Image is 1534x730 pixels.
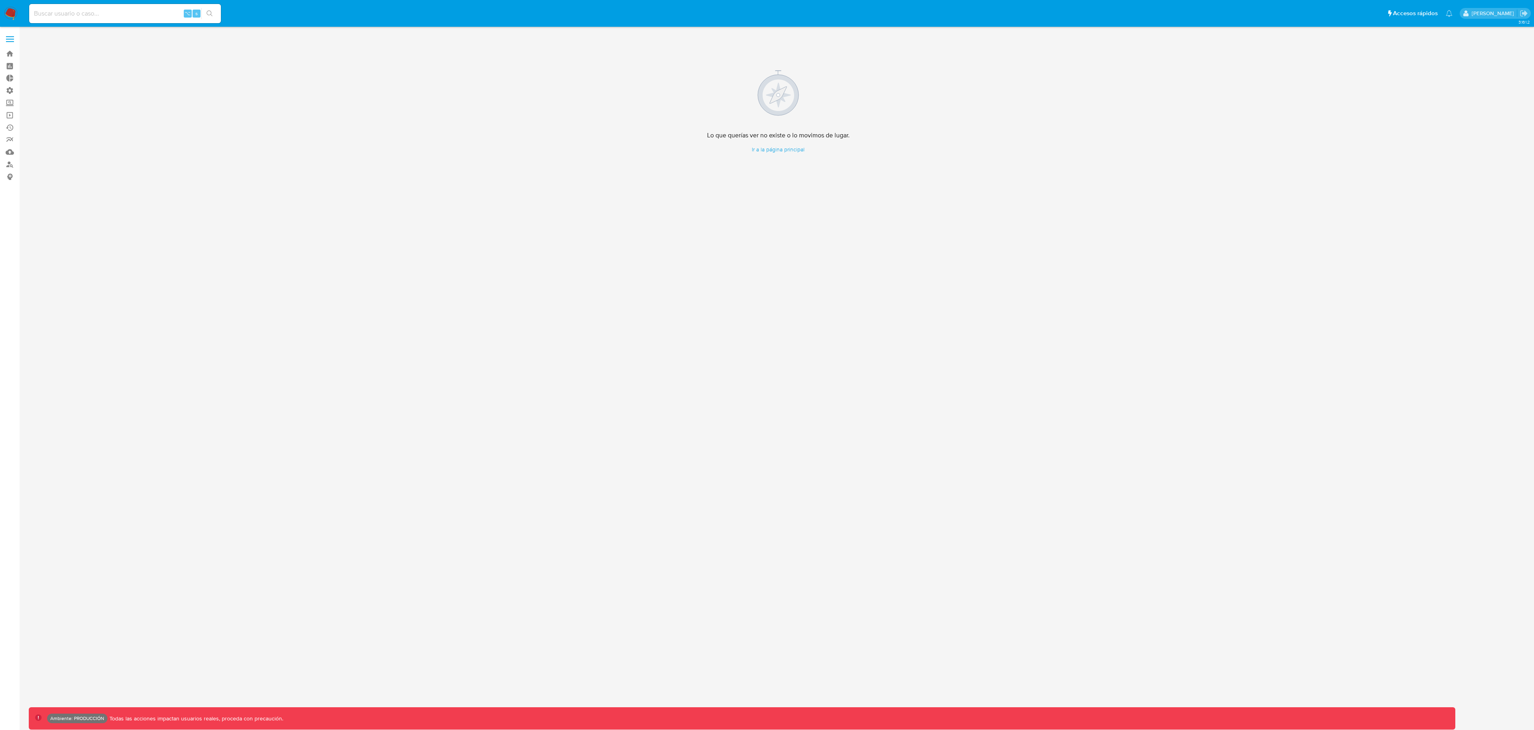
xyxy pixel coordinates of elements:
[1472,10,1517,17] p: leandrojossue.ramirez@mercadolibre.com.co
[50,717,104,720] p: Ambiente: PRODUCCIÓN
[1446,10,1453,17] a: Notificaciones
[185,10,191,17] span: ⌥
[1393,9,1438,18] span: Accesos rápidos
[195,10,198,17] span: s
[1520,9,1528,18] a: Salir
[707,131,850,139] h4: Lo que querías ver no existe o lo movimos de lugar.
[107,715,283,722] p: Todas las acciones impactan usuarios reales, proceda con precaución.
[707,146,850,153] a: Ir a la página principal
[201,8,218,19] button: search-icon
[29,8,221,19] input: Buscar usuario o caso...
